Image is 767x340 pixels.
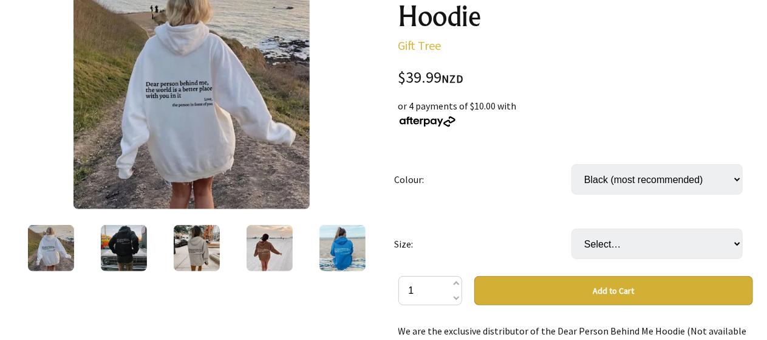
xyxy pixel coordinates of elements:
img: Dear Person Behind Me Hoodie [101,225,147,271]
td: Size: [394,212,571,276]
td: Colour: [394,147,571,212]
div: or 4 payments of $10.00 with [398,99,753,128]
div: $39.99 [398,70,753,86]
img: Afterpay [398,116,457,127]
img: Dear Person Behind Me Hoodie [247,225,293,271]
img: Dear Person Behind Me Hoodie [28,225,74,271]
span: NZD [442,72,464,86]
img: Dear Person Behind Me Hoodie [174,225,220,271]
a: Gift Tree [398,38,441,53]
button: Add to Cart [474,276,753,305]
img: Dear Person Behind Me Hoodie [319,225,366,271]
